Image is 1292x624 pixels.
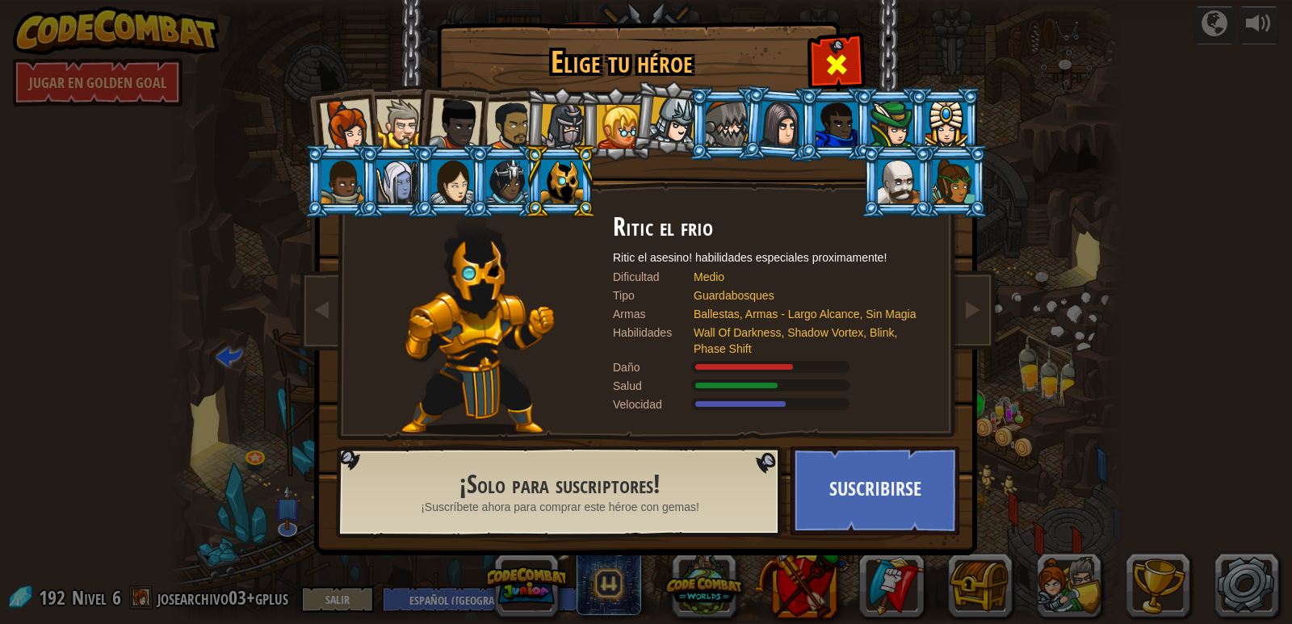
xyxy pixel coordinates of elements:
div: Wall Of Darkness, Shadow Vortex, Blink, Phase Shift [694,325,920,357]
li: Dama Ida Solo Corazón [411,82,490,161]
li: Señor Tharin Puñotrueno [359,85,432,158]
h2: Ritic el frio [613,213,936,241]
li: Zana Corazón de Madera [916,144,988,218]
div: Ritic el asesino! habilidades especiales proximamente! [613,249,936,266]
li: Omarn Peñalquimia [741,85,819,163]
li: Capitana Anya Weston [301,84,380,163]
li: Okar Patatrueno [861,144,933,218]
img: assassin-pose.png [401,213,554,435]
li: Pender Hechizo de Perdición [908,87,981,161]
div: Se mueve a 11 metros por segundo. [613,396,936,413]
li: Nalfar Cryptor [359,144,432,218]
div: Tipo [613,287,694,304]
div: Habilidades [613,325,694,341]
h2: ¡Solo para suscriptores! [374,471,746,499]
div: Guardabosques [694,287,920,304]
div: Medio [694,269,920,285]
div: Velocidad [613,396,694,413]
li: Arryn Muro de piedra [304,144,377,218]
li: Ritic el frio [524,144,597,218]
li: Naria de la hoja [854,87,926,161]
li: Señorita Hushbaum [579,87,652,161]
h1: Elige tu héroe [440,45,803,79]
li: Illia Forjaescudos [414,144,487,218]
div: Daño [613,359,694,375]
div: Ballestas, Armas - Largo Alcance, Sin Magia [694,306,920,322]
img: language-selector-background.png [336,446,787,538]
li: Gordon el Firme [799,87,871,161]
li: Senick Garra de Acero [689,87,761,161]
span: ¡Suscríbete ahora para comprar este héroe con gemas! [421,499,699,515]
div: Armas [613,306,694,322]
div: Gana 120% de la lista Guardabosques salud de la armadura. [613,378,936,394]
button: Suscribirse [791,446,959,535]
div: Salud [613,378,694,394]
li: Alejandro el Duelista [468,86,543,161]
div: Ofertas 160% de la lista Guardabosques daño de arma. [613,359,936,375]
li: La maga maestra Usara [469,144,542,218]
li: Amara Saetaveloz [522,86,599,163]
li: Hattori Hanzo [630,77,710,158]
div: Dificultad [613,269,694,285]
